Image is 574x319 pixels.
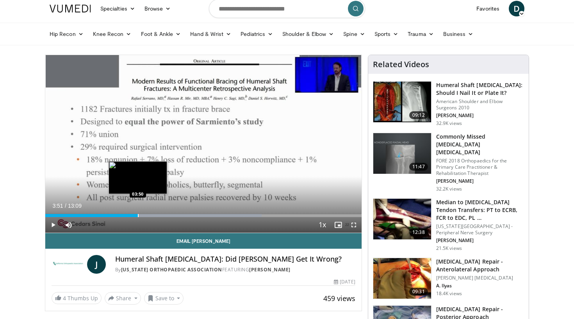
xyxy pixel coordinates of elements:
a: Hand & Wrist [185,26,236,42]
a: 4 Thumbs Up [52,292,102,304]
img: fd3b349a-9860-460e-a03a-0db36c4d1252.150x105_q85_crop-smart_upscale.jpg [373,258,431,299]
img: image.jpeg [109,161,167,194]
h4: Humeral Shaft [MEDICAL_DATA]: Did [PERSON_NAME] Get It Wrong? [115,255,355,264]
h3: Commonly Missed [MEDICAL_DATA] [MEDICAL_DATA] [436,133,524,156]
h4: Related Videos [373,60,429,69]
span: / [65,203,66,209]
p: [PERSON_NAME] [MEDICAL_DATA] [436,275,524,281]
button: Save to [144,292,184,305]
button: Mute [61,217,77,233]
span: 12:38 [409,228,428,236]
a: Spine [339,26,369,42]
h3: Humeral Shaft [MEDICAL_DATA]: Should I Nail It or Plate It? [436,81,524,97]
img: VuMedi Logo [50,5,91,12]
a: Pediatrics [236,26,278,42]
p: 18.4K views [436,290,462,297]
h3: Median to [MEDICAL_DATA] Tendon Transfers: PT to ECRB, FCR to EDC, PL … [436,198,524,222]
a: Email [PERSON_NAME] [45,233,362,249]
button: Playback Rate [315,217,330,233]
a: [PERSON_NAME] [249,266,291,273]
p: FORE 2018 Orthopaedics for the Primary Care Practitioner & Rehabilitation Therapist [436,158,524,176]
p: A. Ilyas [436,283,524,289]
img: 304908_0001_1.png.150x105_q85_crop-smart_upscale.jpg [373,199,431,239]
span: 09:12 [409,111,428,119]
p: American Shoulder and Elbow Surgeons 2010 [436,98,524,111]
span: 459 views [323,294,355,303]
a: Foot & Ankle [136,26,186,42]
a: Trauma [403,26,439,42]
img: California Orthopaedic Association [52,255,84,274]
a: D [509,1,524,16]
button: Share [105,292,141,305]
h3: [MEDICAL_DATA] Repair - Anterolateral Approach [436,258,524,273]
a: 12:38 Median to [MEDICAL_DATA] Tendon Transfers: PT to ECRB, FCR to EDC, PL … [US_STATE][GEOGRAPH... [373,198,524,251]
span: 11:47 [409,163,428,171]
a: Favorites [472,1,504,16]
p: [PERSON_NAME] [436,112,524,119]
div: By FEATURING [115,266,355,273]
a: Knee Recon [88,26,136,42]
button: Play [45,217,61,233]
a: 09:31 [MEDICAL_DATA] Repair - Anterolateral Approach [PERSON_NAME] [MEDICAL_DATA] A. Ilyas 18.4K ... [373,258,524,299]
a: Shoulder & Elbow [278,26,339,42]
span: 3:51 [52,203,63,209]
a: J [87,255,106,274]
p: [US_STATE][GEOGRAPHIC_DATA] - Peripheral Nerve Surgery [436,223,524,236]
p: 21.5K views [436,245,462,251]
p: [PERSON_NAME] [436,237,524,244]
a: Browse [140,1,176,16]
span: 4 [63,294,66,302]
button: Fullscreen [346,217,362,233]
div: [DATE] [334,278,355,285]
a: Sports [370,26,403,42]
p: [PERSON_NAME] [436,178,524,184]
img: sot_1.png.150x105_q85_crop-smart_upscale.jpg [373,82,431,122]
a: Hip Recon [45,26,88,42]
p: 32.2K views [436,186,462,192]
button: Enable picture-in-picture mode [330,217,346,233]
a: Specialties [96,1,140,16]
a: 09:12 Humeral Shaft [MEDICAL_DATA]: Should I Nail It or Plate It? American Shoulder and Elbow Sur... [373,81,524,127]
a: Business [439,26,478,42]
p: 32.9K views [436,120,462,127]
span: 13:09 [68,203,82,209]
img: b2c65235-e098-4cd2-ab0f-914df5e3e270.150x105_q85_crop-smart_upscale.jpg [373,133,431,174]
span: 09:31 [409,288,428,296]
a: [US_STATE] Orthopaedic Association [121,266,222,273]
a: 11:47 Commonly Missed [MEDICAL_DATA] [MEDICAL_DATA] FORE 2018 Orthopaedics for the Primary Care P... [373,133,524,192]
div: Progress Bar [45,214,362,217]
video-js: Video Player [45,55,362,233]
